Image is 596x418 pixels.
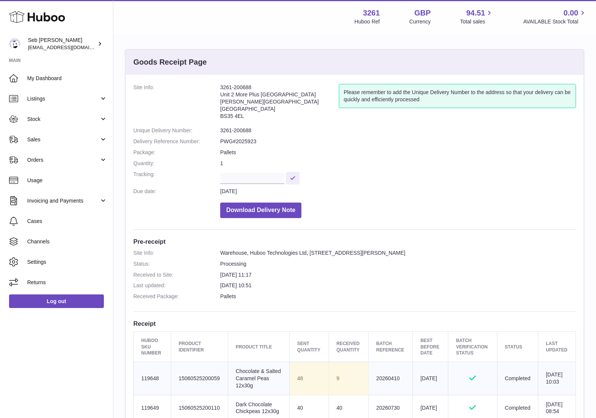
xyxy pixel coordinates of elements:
dt: Unique Delivery Number: [133,127,220,134]
td: 9 [329,362,368,395]
strong: GBP [414,8,431,18]
dd: [DATE] 10:51 [220,282,576,289]
th: Received Quantity [329,332,368,362]
td: 119648 [134,362,171,395]
span: AVAILABLE Stock Total [523,18,587,25]
img: ecom@bravefoods.co.uk [9,38,20,50]
strong: 3261 [363,8,380,18]
th: Sent Quantity [289,332,329,362]
th: Product title [228,332,289,362]
h3: Receipt [133,319,576,328]
a: Log out [9,294,104,308]
dt: Quantity: [133,160,220,167]
dt: Delivery Reference Number: [133,138,220,145]
span: Listings [27,95,99,102]
dd: PWG#2025923 [220,138,576,145]
div: Currency [409,18,431,25]
dd: [DATE] [220,188,576,195]
th: Best Before Date [413,332,448,362]
span: Stock [27,116,99,123]
th: Last updated [538,332,576,362]
th: Batch Verification Status [448,332,497,362]
td: [DATE] [413,362,448,395]
dt: Tracking: [133,171,220,184]
span: Sales [27,136,99,143]
dd: Processing [220,260,576,268]
dd: Pallets [220,149,576,156]
dd: [DATE] 11:17 [220,271,576,279]
td: 20260410 [369,362,413,395]
a: 94.51 Total sales [460,8,494,25]
span: Usage [27,177,107,184]
td: [DATE] 10:03 [538,362,576,395]
span: My Dashboard [27,75,107,82]
span: Total sales [460,18,494,25]
span: [EMAIL_ADDRESS][DOMAIN_NAME] [28,44,111,50]
th: Product Identifier [171,332,228,362]
dt: Status: [133,260,220,268]
td: 15060525200059 [171,362,228,395]
td: 48 [289,362,329,395]
dd: 3261-200688 [220,127,576,134]
dd: Warehouse, Huboo Technologies Ltd, [STREET_ADDRESS][PERSON_NAME] [220,249,576,257]
address: 3261-200688 Unit 2 More Plus [GEOGRAPHIC_DATA] [PERSON_NAME][GEOGRAPHIC_DATA] [GEOGRAPHIC_DATA] B... [220,84,339,123]
dd: Pallets [220,293,576,300]
span: Orders [27,156,99,164]
h3: Goods Receipt Page [133,57,207,67]
a: 0.00 AVAILABLE Stock Total [523,8,587,25]
th: Batch Reference [369,332,413,362]
span: Cases [27,218,107,225]
dt: Due date: [133,188,220,195]
h3: Pre-receipt [133,237,576,246]
button: Download Delivery Note [220,203,301,218]
dt: Site Info: [133,249,220,257]
dt: Received Package: [133,293,220,300]
div: Please remember to add the Unique Delivery Number to the address so that your delivery can be qui... [339,84,576,108]
span: Channels [27,238,107,245]
th: Status [497,332,538,362]
span: Returns [27,279,107,286]
span: Settings [27,259,107,266]
th: Huboo SKU Number [134,332,171,362]
div: Seb [PERSON_NAME] [28,37,96,51]
span: Invoicing and Payments [27,197,99,204]
td: Completed [497,362,538,395]
dt: Site Info: [133,84,220,123]
td: Chocolate & Salted Caramel Peas 12x30g [228,362,289,395]
span: 0.00 [564,8,578,18]
dd: 1 [220,160,576,167]
dt: Received to Site: [133,271,220,279]
dt: Package: [133,149,220,156]
span: 94.51 [466,8,485,18]
div: Huboo Ref [355,18,380,25]
dt: Last updated: [133,282,220,289]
